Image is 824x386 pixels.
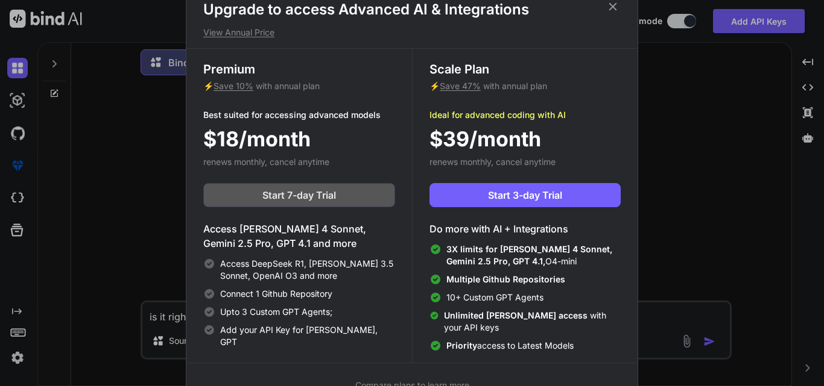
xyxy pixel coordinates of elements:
[203,157,329,167] span: renews monthly, cancel anytime
[262,188,336,202] span: Start 7-day Trial
[429,183,621,207] button: Start 3-day Trial
[429,61,621,78] h3: Scale Plan
[429,222,621,236] h4: Do more with AI + Integrations
[203,109,395,121] p: Best suited for accessing advanced models
[446,340,574,352] span: access to Latest Models
[429,80,621,92] p: ⚡ with annual plan
[488,188,562,202] span: Start 3-day Trial
[446,243,621,267] span: O4-mini
[429,157,556,167] span: renews monthly, cancel anytime
[220,324,395,348] span: Add your API Key for [PERSON_NAME], GPT
[203,123,311,154] span: $18/month
[203,183,395,207] button: Start 7-day Trial
[203,26,621,39] p: View Annual Price
[444,310,590,320] span: Unlimited [PERSON_NAME] access
[214,81,253,91] span: Save 10%
[446,274,565,284] span: Multiple Github Repositories
[446,340,477,350] span: Priority
[446,244,612,266] span: 3X limits for [PERSON_NAME] 4 Sonnet, Gemini 2.5 Pro, GPT 4.1,
[220,288,332,300] span: Connect 1 Github Repository
[203,222,395,251] h4: Access [PERSON_NAME] 4 Sonnet, Gemini 2.5 Pro, GPT 4.1 and more
[446,291,544,304] span: 10+ Custom GPT Agents
[220,306,332,318] span: Upto 3 Custom GPT Agents;
[440,81,481,91] span: Save 47%
[429,123,541,154] span: $39/month
[220,258,395,282] span: Access DeepSeek R1, [PERSON_NAME] 3.5 Sonnet, OpenAI O3 and more
[203,80,395,92] p: ⚡ with annual plan
[203,61,395,78] h3: Premium
[444,310,621,334] span: with your API keys
[429,109,621,121] p: Ideal for advanced coding with AI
